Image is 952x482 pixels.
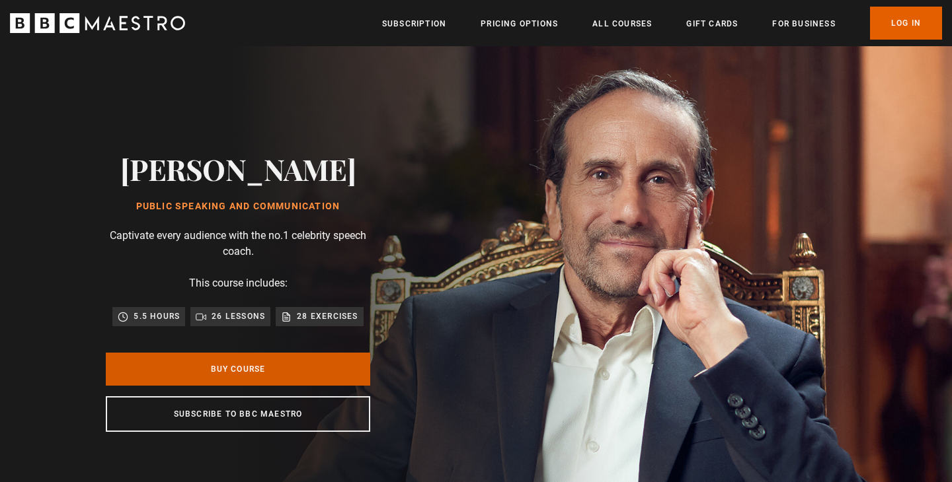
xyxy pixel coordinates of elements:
a: Buy Course [106,353,370,386]
a: Log In [870,7,942,40]
a: Pricing Options [481,17,558,30]
a: All Courses [592,17,652,30]
a: Gift Cards [686,17,738,30]
p: 5.5 hours [134,310,180,323]
a: Subscribe to BBC Maestro [106,396,370,432]
a: Subscription [382,17,446,30]
nav: Primary [382,7,942,40]
p: 26 lessons [212,310,265,323]
p: 28 exercises [297,310,358,323]
a: For business [772,17,835,30]
p: Captivate every audience with the no.1 celebrity speech coach. [106,228,370,259]
h1: Public Speaking and Communication [120,201,356,212]
svg: BBC Maestro [10,13,185,33]
h2: [PERSON_NAME] [120,152,356,186]
p: This course includes: [189,275,288,291]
